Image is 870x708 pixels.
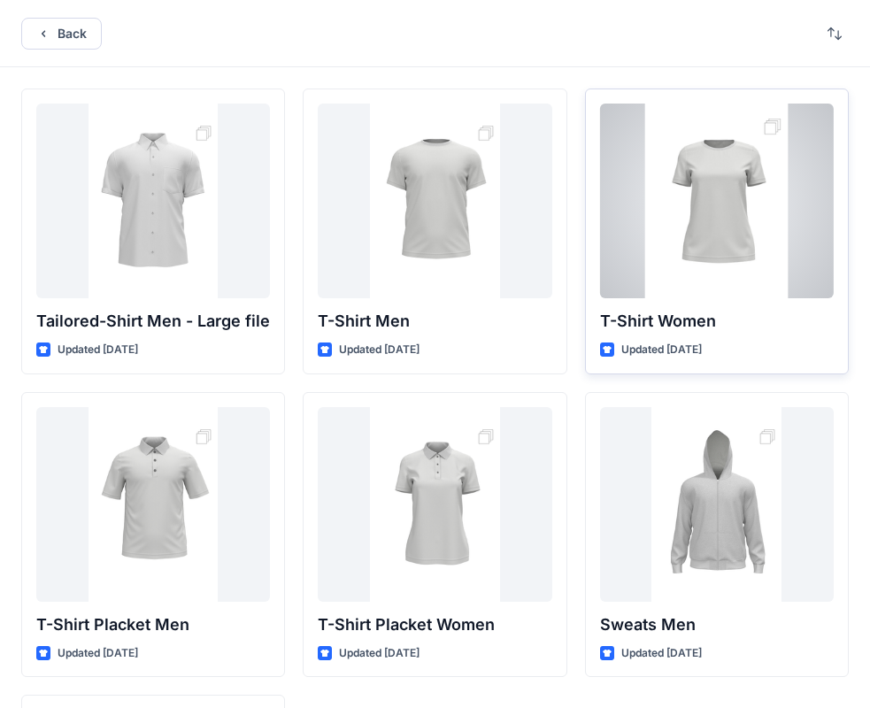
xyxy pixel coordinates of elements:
p: Updated [DATE] [621,341,702,359]
p: T-Shirt Men [318,309,551,334]
button: Back [21,18,102,50]
p: Updated [DATE] [58,341,138,359]
p: Updated [DATE] [339,644,420,663]
a: Tailored-Shirt Men - Large file [36,104,270,298]
p: T-Shirt Placket Men [36,612,270,637]
a: T-Shirt Placket Women [318,407,551,602]
p: Tailored-Shirt Men - Large file [36,309,270,334]
p: Updated [DATE] [58,644,138,663]
a: T-Shirt Placket Men [36,407,270,602]
p: Updated [DATE] [621,644,702,663]
p: T-Shirt Women [600,309,834,334]
a: T-Shirt Women [600,104,834,298]
p: T-Shirt Placket Women [318,612,551,637]
p: Updated [DATE] [339,341,420,359]
a: Sweats Men [600,407,834,602]
p: Sweats Men [600,612,834,637]
a: T-Shirt Men [318,104,551,298]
